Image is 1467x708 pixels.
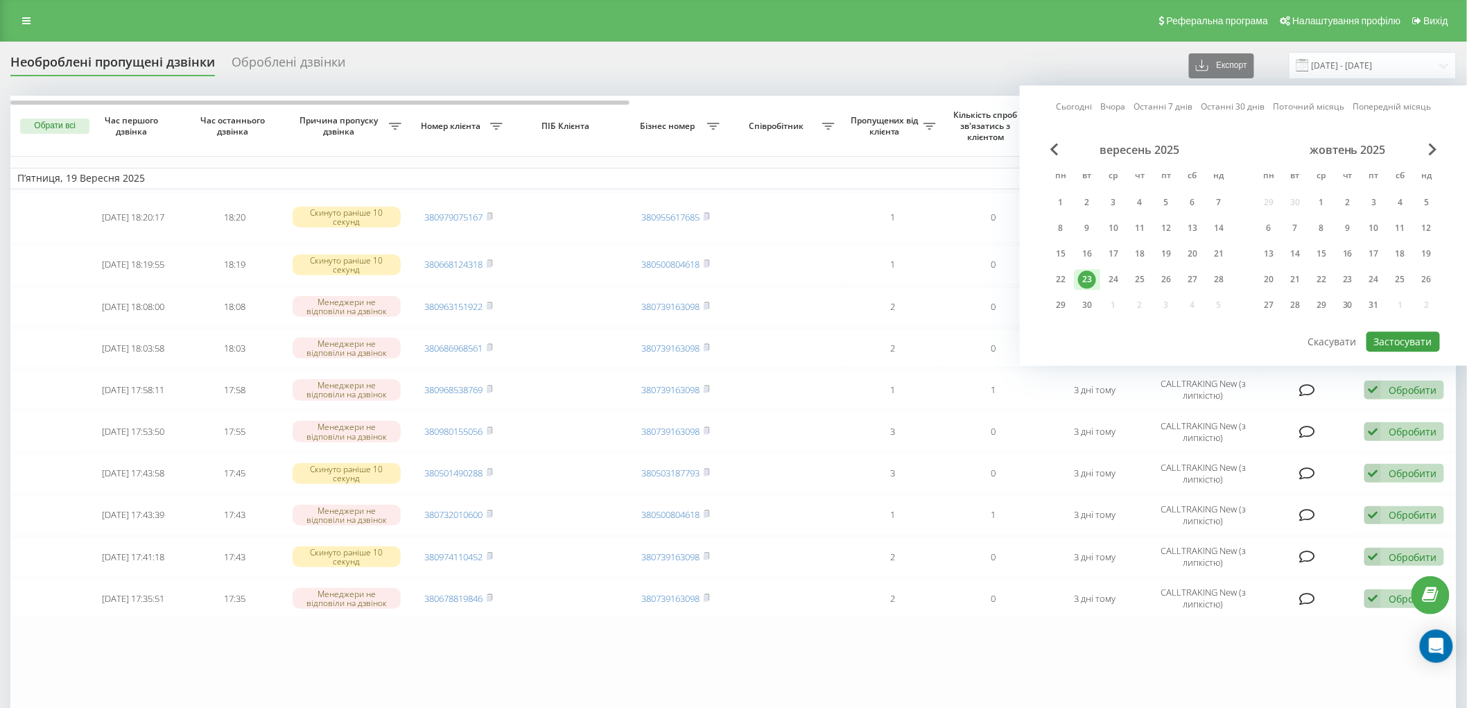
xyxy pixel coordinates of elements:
[1179,218,1206,239] div: сб 13 вер 2025 р.
[1044,579,1145,618] td: 3 дні тому
[943,496,1044,535] td: 1
[83,192,184,243] td: [DATE] 18:20:17
[83,287,184,326] td: [DATE] 18:08:00
[1074,269,1100,290] div: вт 23 вер 2025 р.
[1286,296,1304,314] div: 28
[1301,331,1364,352] button: Скасувати
[1256,143,1440,157] div: жовтень 2025
[1339,193,1357,211] div: 2
[1052,296,1070,314] div: 29
[642,300,700,313] a: 380739163098
[1282,243,1308,264] div: вт 14 жовт 2025 р.
[1361,192,1387,213] div: пт 3 жовт 2025 р.
[1353,101,1432,114] a: Попередній місяць
[943,245,1044,284] td: 0
[1308,218,1335,239] div: ср 8 жовт 2025 р.
[1104,270,1122,288] div: 24
[1078,219,1096,237] div: 9
[83,537,184,576] td: [DATE] 17:41:18
[293,463,401,484] div: Скинуто раніше 10 секунд
[842,329,943,368] td: 2
[1129,166,1150,187] abbr: четвер
[1387,192,1414,213] div: сб 4 жовт 2025 р.
[1145,579,1261,618] td: CALLTRAKING New (з липкістю)
[842,496,943,535] td: 1
[10,55,215,76] div: Необроблені пропущені дзвінки
[943,412,1044,451] td: 0
[1127,243,1153,264] div: чт 18 вер 2025 р.
[1101,101,1126,114] a: Вчора
[842,245,943,284] td: 1
[1282,295,1308,316] div: вт 28 жовт 2025 р.
[1365,270,1383,288] div: 24
[1206,243,1232,264] div: нд 21 вер 2025 р.
[1057,101,1093,114] a: Сьогодні
[1052,219,1070,237] div: 8
[1145,454,1261,493] td: CALLTRAKING New (з липкістю)
[1429,143,1437,155] span: Next Month
[1078,270,1096,288] div: 23
[83,370,184,409] td: [DATE] 17:58:11
[943,579,1044,618] td: 0
[1339,245,1357,263] div: 16
[1256,269,1282,290] div: пн 20 жовт 2025 р.
[642,551,700,563] a: 380739163098
[842,454,943,493] td: 3
[1157,270,1175,288] div: 26
[1131,270,1149,288] div: 25
[1127,269,1153,290] div: чт 25 вер 2025 р.
[1335,243,1361,264] div: чт 16 жовт 2025 р.
[1052,245,1070,263] div: 15
[20,119,89,134] button: Обрати всі
[1103,166,1124,187] abbr: середа
[425,300,483,313] a: 380963151922
[1418,245,1436,263] div: 19
[943,329,1044,368] td: 0
[1282,218,1308,239] div: вт 7 жовт 2025 р.
[1339,296,1357,314] div: 30
[632,121,707,132] span: Бізнес номер
[184,287,285,326] td: 18:08
[1365,296,1383,314] div: 31
[1387,269,1414,290] div: сб 25 жовт 2025 р.
[642,258,700,270] a: 380500804618
[842,412,943,451] td: 3
[1258,166,1279,187] abbr: понеділок
[1052,270,1070,288] div: 22
[425,467,483,479] a: 380501490288
[1050,166,1071,187] abbr: понеділок
[10,168,1457,189] td: П’ятниця, 19 Вересня 2025
[1078,296,1096,314] div: 30
[184,496,285,535] td: 17:43
[943,370,1044,409] td: 1
[1312,245,1330,263] div: 15
[1208,166,1229,187] abbr: неділя
[642,342,700,354] a: 380739163098
[1286,219,1304,237] div: 7
[232,55,345,76] div: Оброблені дзвінки
[83,412,184,451] td: [DATE] 17:53:50
[1391,193,1409,211] div: 4
[1153,269,1179,290] div: пт 26 вер 2025 р.
[1074,295,1100,316] div: вт 30 вер 2025 р.
[425,383,483,396] a: 380968538769
[1206,218,1232,239] div: нд 14 вер 2025 р.
[184,245,285,284] td: 18:19
[1335,192,1361,213] div: чт 2 жовт 2025 р.
[1260,270,1278,288] div: 20
[1282,269,1308,290] div: вт 21 жовт 2025 р.
[642,383,700,396] a: 380739163098
[1274,101,1345,114] a: Поточний місяць
[293,338,401,359] div: Менеджери не відповіли на дзвінок
[184,412,285,451] td: 17:55
[1366,331,1440,352] button: Застосувати
[1311,166,1332,187] abbr: середа
[943,287,1044,326] td: 0
[642,508,700,521] a: 380500804618
[1414,218,1440,239] div: нд 12 жовт 2025 р.
[184,192,285,243] td: 18:20
[1157,219,1175,237] div: 12
[950,110,1025,142] span: Кількість спроб зв'язатись з клієнтом
[425,425,483,438] a: 380980155056
[1414,192,1440,213] div: нд 5 жовт 2025 р.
